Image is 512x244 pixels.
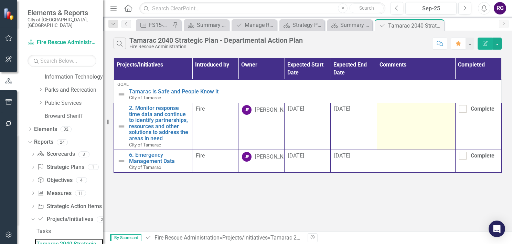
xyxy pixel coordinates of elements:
[117,90,126,99] img: Not Defined
[37,163,84,171] a: Strategic Plans
[129,164,161,170] span: City of Tamarac
[494,2,506,14] button: RG
[45,73,103,81] a: Information Technology
[285,103,331,150] td: Double-Click to Edit
[114,150,192,173] td: Double-Click to Edit Right Click for Context Menu
[117,157,126,165] img: Not Defined
[37,203,102,211] a: Strategic Action Items
[405,2,457,14] button: Sep-25
[76,177,87,183] div: 4
[97,216,108,222] div: 2
[28,55,96,67] input: Search Below...
[285,150,331,173] td: Double-Click to Edit
[334,152,350,159] span: [DATE]
[359,5,374,11] span: Search
[34,125,57,133] a: Elements
[388,21,442,30] div: Tamarac 2040 Strategic Plan - Departmental Action Plan
[28,39,96,47] a: Fire Rescue Administration
[455,150,501,173] td: Double-Click to Edit
[117,122,126,131] img: Not Defined
[3,8,15,20] img: ClearPoint Strategy
[377,150,455,173] td: Double-Click to Edit
[139,2,385,14] input: Search ClearPoint...
[238,150,285,173] td: Double-Click to Edit
[377,103,455,150] td: Double-Click to Edit
[340,21,371,29] div: Summary - Program Description (4501)
[45,86,103,94] a: Parks and Recreation
[192,150,238,173] td: Double-Click to Edit
[197,21,227,29] div: Summary - Program Description (4520)
[192,103,238,150] td: Double-Click to Edit
[329,21,371,29] a: Summary - Program Description (4501)
[110,234,141,241] span: By Scorecard
[196,105,205,112] span: Fire
[292,21,323,29] div: Strategy Page
[331,150,377,173] td: Double-Click to Edit
[145,234,302,242] div: » »
[408,4,454,13] div: Sep-25
[61,126,72,132] div: 32
[288,152,304,159] span: [DATE]
[149,21,171,29] div: FS15-Fractile Fire Rescue Response Time (Dispatch to Arrival)
[154,234,220,241] a: Fire Rescue Administration
[114,103,192,150] td: Double-Click to Edit Right Click for Context Menu
[242,105,252,115] div: JF
[45,99,103,107] a: Public Services
[455,103,501,150] td: Double-Click to Edit
[28,17,96,28] small: City of [GEOGRAPHIC_DATA], [GEOGRAPHIC_DATA]
[331,103,377,150] td: Double-Click to Edit
[334,105,350,112] span: [DATE]
[138,21,171,29] a: FS15-Fractile Fire Rescue Response Time (Dispatch to Arrival)
[233,21,275,29] a: Manage Reports
[78,151,89,157] div: 3
[245,21,275,29] div: Manage Reports
[129,44,303,49] div: Fire Rescue Administration
[349,3,384,13] button: Search
[117,82,498,87] div: Goal
[114,80,502,103] td: Double-Click to Edit Right Click for Context Menu
[129,105,189,142] a: 2. Monitor response time data and continue to identify partnerships, resources and other solution...
[222,234,268,241] a: Projects/Initiatives
[255,153,296,161] div: [PERSON_NAME]
[489,221,505,237] div: Open Intercom Messenger
[37,215,93,223] a: Projects/Initiatives
[37,190,71,197] a: Measures
[36,228,103,234] div: Tasks
[196,152,205,159] span: Fire
[281,21,323,29] a: Strategy Page
[129,142,161,148] span: City of Tamarac
[238,103,285,150] td: Double-Click to Edit
[185,21,227,29] a: Summary - Program Description (4520)
[270,234,408,241] div: Tamarac 2040 Strategic Plan - Departmental Action Plan
[129,37,303,44] div: Tamarac 2040 Strategic Plan - Departmental Action Plan
[28,9,96,17] span: Elements & Reports
[34,138,53,146] a: Reports
[75,190,86,196] div: 11
[129,95,161,100] span: City of Tamarac
[288,105,304,112] span: [DATE]
[37,176,72,184] a: Objectives
[35,226,103,237] a: Tasks
[129,89,498,95] a: Tamarac is Safe and People Know it
[242,152,252,162] div: JF
[88,164,99,170] div: 1
[129,152,189,164] a: 6. Emergency Management Data
[57,139,68,145] div: 24
[45,112,103,120] a: Broward Sheriff
[37,150,75,158] a: Scorecards
[255,106,296,114] div: [PERSON_NAME]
